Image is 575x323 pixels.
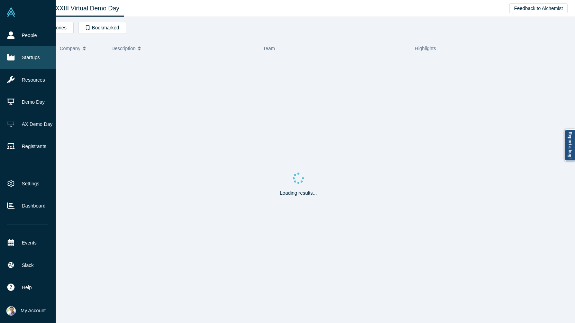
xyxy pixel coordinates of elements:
[280,190,317,197] p: Loading results...
[21,307,46,314] span: My Account
[415,46,436,51] span: Highlights
[509,3,568,13] button: Feedback to Alchemist
[263,46,275,51] span: Team
[22,284,32,291] span: Help
[6,7,16,17] img: Alchemist Vault Logo
[565,129,575,161] a: Report a bug!
[29,0,124,17] a: Class XXXIII Virtual Demo Day
[111,41,136,56] span: Description
[6,306,46,316] button: My Account
[79,22,126,34] button: Bookmarked
[60,41,81,56] span: Company
[6,306,16,316] img: Ravi Belani's Account
[60,41,104,56] button: Company
[111,41,256,56] button: Description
